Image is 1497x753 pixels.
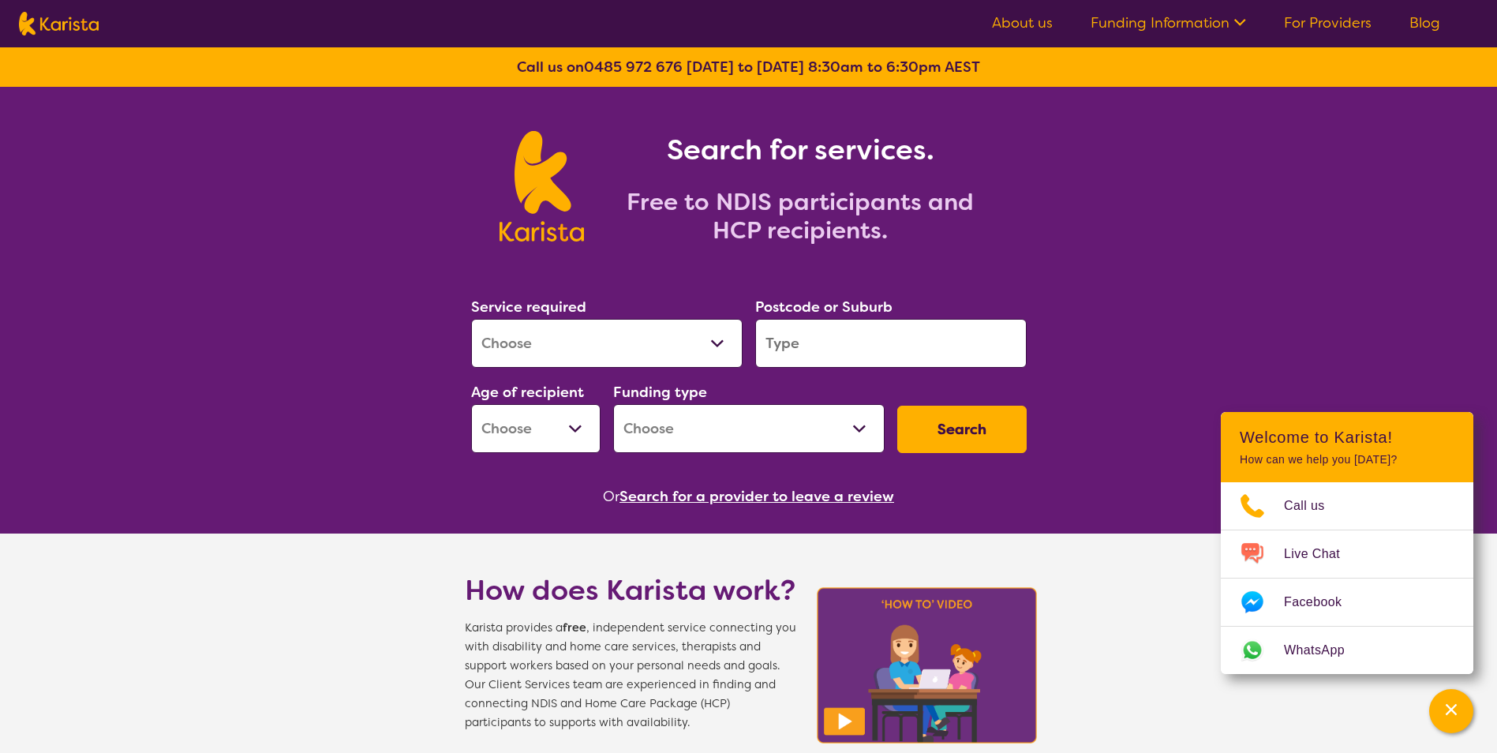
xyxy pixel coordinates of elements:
div: Channel Menu [1221,412,1473,674]
button: Search [897,406,1027,453]
span: Live Chat [1284,542,1359,566]
b: free [563,620,586,635]
span: Or [603,485,619,508]
b: Call us on [DATE] to [DATE] 8:30am to 6:30pm AEST [517,58,980,77]
label: Age of recipient [471,383,584,402]
a: Blog [1409,13,1440,32]
h1: How does Karista work? [465,571,796,609]
h1: Search for services. [603,131,997,169]
p: How can we help you [DATE]? [1240,453,1454,466]
h2: Free to NDIS participants and HCP recipients. [603,188,997,245]
a: About us [992,13,1053,32]
span: Karista provides a , independent service connecting you with disability and home care services, t... [465,619,796,732]
a: For Providers [1284,13,1372,32]
input: Type [755,319,1027,368]
ul: Choose channel [1221,482,1473,674]
span: WhatsApp [1284,639,1364,662]
span: Call us [1284,494,1344,518]
label: Service required [471,298,586,317]
button: Channel Menu [1429,689,1473,733]
label: Funding type [613,383,707,402]
a: 0485 972 676 [584,58,683,77]
label: Postcode or Suburb [755,298,893,317]
img: Karista logo [500,131,584,242]
a: Web link opens in a new tab. [1221,627,1473,674]
img: Karista video [812,583,1042,748]
a: Funding Information [1091,13,1246,32]
span: Facebook [1284,590,1360,614]
button: Search for a provider to leave a review [619,485,894,508]
h2: Welcome to Karista! [1240,428,1454,447]
img: Karista logo [19,12,99,36]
